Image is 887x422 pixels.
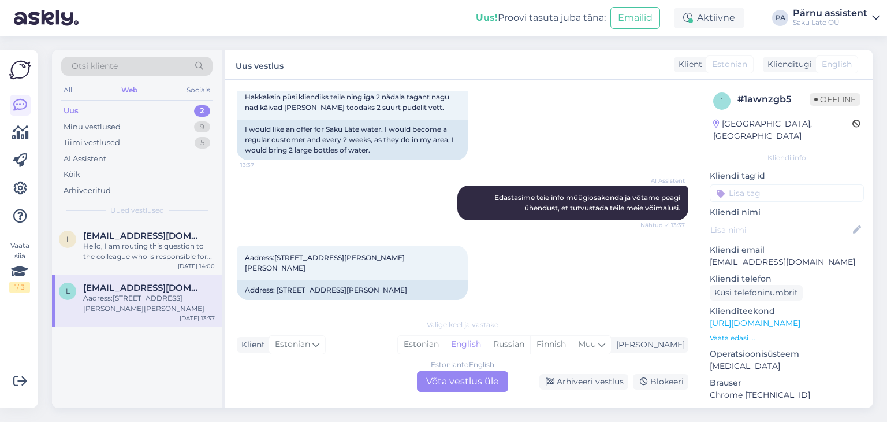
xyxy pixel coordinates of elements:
[445,336,487,353] div: English
[431,360,494,370] div: Estonian to English
[240,161,284,169] span: 13:37
[237,120,468,160] div: I would like an offer for Saku Läte water. I would become a regular customer and every 2 weeks, a...
[633,374,688,390] div: Blokeeri
[275,338,310,351] span: Estonian
[710,170,864,182] p: Kliendi tag'id
[66,287,70,295] span: L
[195,137,210,149] div: 5
[180,314,215,323] div: [DATE] 13:37
[530,336,572,353] div: Finnish
[710,389,864,401] p: Chrome [TECHNICAL_ID]
[83,283,203,293] span: Laurisusi1@gmail.com
[64,169,80,180] div: Kõik
[612,339,685,351] div: [PERSON_NAME]
[237,280,468,300] div: Address: [STREET_ADDRESS][PERSON_NAME]
[9,240,30,293] div: Vaata siia
[194,105,210,117] div: 2
[61,83,74,98] div: All
[83,293,215,314] div: Aadress:[STREET_ADDRESS][PERSON_NAME][PERSON_NAME]
[710,206,864,219] p: Kliendi nimi
[83,241,215,262] div: Hello, I am routing this question to the colleague who is responsible for this topic. The reply m...
[710,153,864,163] div: Kliendi info
[240,301,284,309] span: 13:37
[83,231,203,241] span: Infonellipak@gmail.com
[476,12,498,23] b: Uus!
[793,9,867,18] div: Pärnu assistent
[772,10,788,26] div: PA
[245,82,451,112] span: [PERSON_NAME] pakkumist [PERSON_NAME] läte veele. Hakkaksin püsi kliendiks teile ning iga 2 nädal...
[640,221,685,229] span: Nähtud ✓ 13:37
[476,11,606,25] div: Proovi tasuta juba täna:
[9,282,30,293] div: 1 / 3
[710,285,803,301] div: Küsi telefoninumbrit
[793,18,867,27] div: Saku Läte OÜ
[710,318,800,328] a: [URL][DOMAIN_NAME]
[64,137,120,149] div: Tiimi vestlused
[9,59,31,81] img: Askly Logo
[64,185,111,197] div: Arhiveeritud
[64,121,121,133] div: Minu vestlused
[710,348,864,360] p: Operatsioonisüsteem
[674,58,702,71] div: Klient
[710,224,851,236] input: Lisa nimi
[119,83,140,98] div: Web
[710,377,864,389] p: Brauser
[710,244,864,256] p: Kliendi email
[487,336,530,353] div: Russian
[237,320,688,330] div: Valige keel ja vastake
[66,235,69,243] span: I
[539,374,628,390] div: Arhiveeri vestlus
[737,92,810,106] div: # 1awnzgb5
[398,336,445,353] div: Estonian
[64,105,79,117] div: Uus
[417,371,508,392] div: Võta vestlus üle
[710,256,864,268] p: [EMAIL_ADDRESS][DOMAIN_NAME]
[642,176,685,185] span: AI Assistent
[674,8,744,28] div: Aktiivne
[721,97,723,105] span: 1
[194,121,210,133] div: 9
[494,193,682,212] span: Edastasime teie info müügiosakonda ja võtame peagi ühendust, et tutvustada teile meie võimalusi.
[72,60,118,72] span: Otsi kliente
[763,58,812,71] div: Klienditugi
[184,83,213,98] div: Socials
[710,360,864,372] p: [MEDICAL_DATA]
[245,253,405,272] span: Aadress:[STREET_ADDRESS][PERSON_NAME][PERSON_NAME]
[810,93,860,106] span: Offline
[710,305,864,317] p: Klienditeekond
[710,184,864,202] input: Lisa tag
[178,262,215,271] div: [DATE] 14:00
[237,339,265,351] div: Klient
[610,7,660,29] button: Emailid
[64,153,106,165] div: AI Assistent
[236,57,284,72] label: Uus vestlus
[822,58,852,71] span: English
[110,205,164,216] span: Uued vestlused
[793,9,880,27] a: Pärnu assistentSaku Läte OÜ
[710,333,864,343] p: Vaata edasi ...
[710,273,864,285] p: Kliendi telefon
[712,58,747,71] span: Estonian
[578,339,596,349] span: Muu
[713,118,852,142] div: [GEOGRAPHIC_DATA], [GEOGRAPHIC_DATA]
